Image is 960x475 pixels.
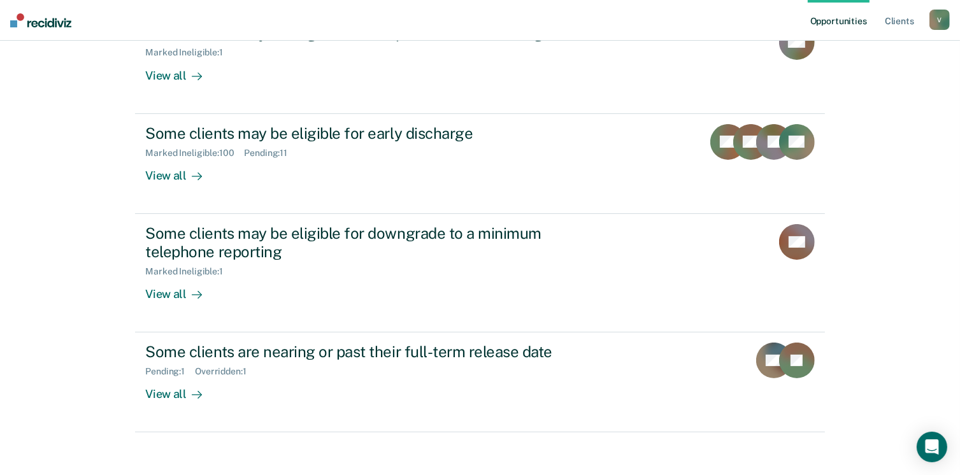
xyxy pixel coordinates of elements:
img: Recidiviz [10,13,71,27]
a: Some clients may be eligible for a supervision level downgradeMarked Ineligible:1View all [135,13,824,114]
div: Some clients may be eligible for early discharge [145,124,592,143]
div: View all [145,158,217,183]
div: Marked Ineligible : 100 [145,148,244,159]
div: Open Intercom Messenger [917,432,947,462]
div: Overridden : 1 [195,366,256,377]
div: Some clients are nearing or past their full-term release date [145,343,592,361]
div: Pending : 1 [145,366,195,377]
div: View all [145,58,217,83]
a: Some clients may be eligible for early dischargeMarked Ineligible:100Pending:11View all [135,114,824,214]
div: Some clients may be eligible for downgrade to a minimum telephone reporting [145,224,592,261]
a: Some clients are nearing or past their full-term release datePending:1Overridden:1View all [135,332,824,432]
div: View all [145,276,217,301]
button: V [929,10,950,30]
div: Marked Ineligible : 1 [145,266,233,277]
div: Marked Ineligible : 1 [145,47,233,58]
a: Some clients may be eligible for downgrade to a minimum telephone reportingMarked Ineligible:1Vie... [135,214,824,332]
div: View all [145,377,217,402]
div: Pending : 11 [244,148,297,159]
